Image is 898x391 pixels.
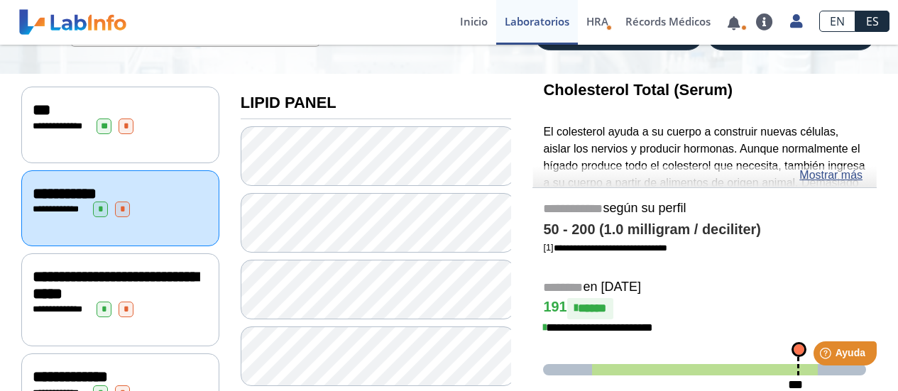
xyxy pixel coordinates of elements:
span: HRA [586,14,608,28]
b: LIPID PANEL [241,94,336,111]
a: [1] [543,242,667,253]
h5: según su perfil [543,201,866,217]
a: ES [855,11,889,32]
h4: 50 - 200 (1.0 milligram / deciliter) [543,221,866,238]
a: Mostrar más [799,167,863,184]
h5: en [DATE] [543,280,866,296]
h4: 191 [543,298,866,319]
a: EN [819,11,855,32]
b: Cholesterol Total (Serum) [543,81,733,99]
p: El colesterol ayuda a su cuerpo a construir nuevas células, aislar los nervios y producir hormona... [543,123,866,327]
iframe: Help widget launcher [772,336,882,375]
